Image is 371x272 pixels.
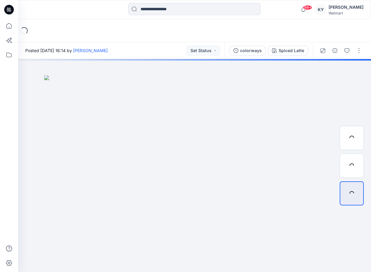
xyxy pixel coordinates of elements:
[240,47,262,54] div: colorways
[268,46,308,55] button: Spiced Latte
[329,4,363,11] div: [PERSON_NAME]
[329,11,363,15] div: Walmart
[303,5,312,10] span: 99+
[230,46,266,55] button: colorways
[279,47,304,54] div: Spiced Latte
[330,46,340,55] button: Details
[73,48,108,53] a: [PERSON_NAME]
[315,4,326,15] div: KY
[25,47,108,54] span: Posted [DATE] 16:14 by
